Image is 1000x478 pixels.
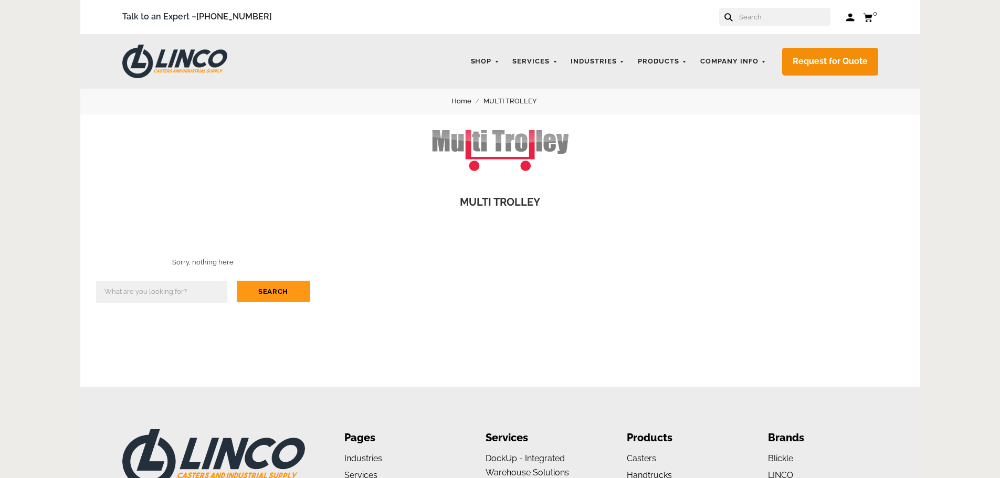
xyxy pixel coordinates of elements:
a: Company Info [695,51,772,72]
a: Services [507,51,563,72]
img: LINCO CASTERS & INDUSTRIAL SUPPLY [122,45,227,78]
a: Industries [565,51,630,72]
button: Search [237,281,310,302]
li: Products [627,429,736,447]
img: MULTI TROLLEY [416,114,584,171]
li: Brands [768,429,878,447]
a: [PHONE_NUMBER] [196,12,272,22]
span: Talk to an Expert – [122,10,272,24]
a: DockUp - Integrated Warehouse Solutions [486,453,569,477]
a: Home [451,95,483,107]
a: Casters [627,453,656,463]
a: Industries [344,453,382,463]
h1: MULTI TROLLEY [96,195,904,210]
input: What are you looking for? [96,281,227,303]
a: Log in [846,12,855,23]
a: Request for Quote [782,48,878,76]
a: MULTI TROLLEY [483,95,549,107]
input: Search [738,8,830,26]
a: Blickle [768,453,793,463]
span: 0 [873,9,877,17]
a: Products [633,51,692,72]
li: Services [486,429,595,447]
a: 0 [863,10,878,24]
a: Shop [466,51,505,72]
li: Pages [344,429,454,447]
h2: Sorry, nothing here [96,258,310,268]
